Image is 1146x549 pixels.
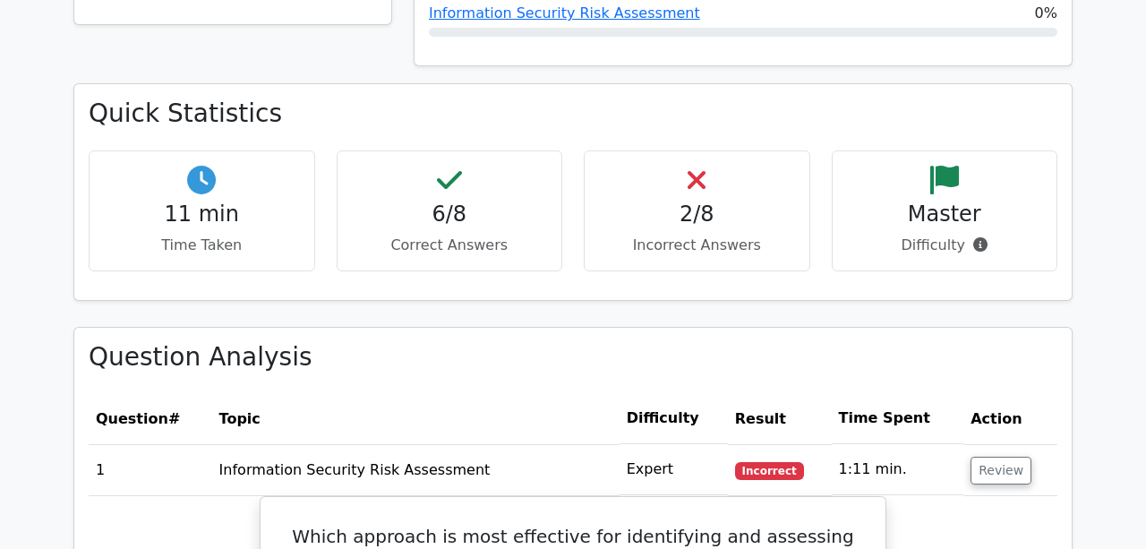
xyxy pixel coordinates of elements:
[89,444,212,495] td: 1
[620,393,728,444] th: Difficulty
[599,202,795,227] h4: 2/8
[89,342,1057,373] h3: Question Analysis
[352,202,548,227] h4: 6/8
[832,393,964,444] th: Time Spent
[212,444,620,495] td: Information Security Risk Assessment
[620,444,728,495] td: Expert
[104,202,300,227] h4: 11 min
[352,235,548,256] p: Correct Answers
[429,4,700,21] a: Information Security Risk Assessment
[104,235,300,256] p: Time Taken
[212,393,620,444] th: Topic
[847,235,1043,256] p: Difficulty
[89,99,1057,129] h3: Quick Statistics
[1035,3,1057,24] span: 0%
[971,457,1031,485] button: Review
[96,410,168,427] span: Question
[599,235,795,256] p: Incorrect Answers
[89,393,212,444] th: #
[963,393,1057,444] th: Action
[735,462,804,480] span: Incorrect
[832,444,964,495] td: 1:11 min.
[847,202,1043,227] h4: Master
[728,393,832,444] th: Result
